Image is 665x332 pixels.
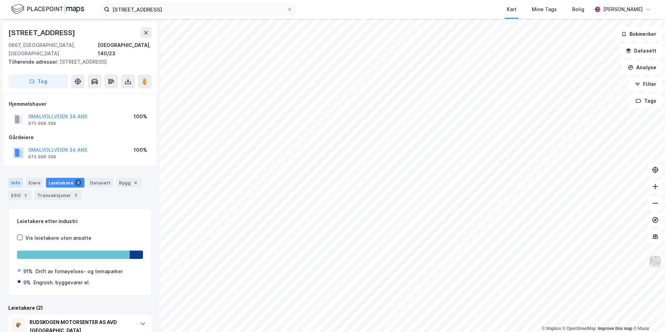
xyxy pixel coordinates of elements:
[8,74,68,88] button: Tag
[8,304,152,312] div: Leietakere (2)
[629,77,662,91] button: Filter
[542,326,561,331] a: Mapbox
[33,278,90,287] div: Engrosh. byggevarer el.
[110,4,287,15] input: Søk på adresse, matrikkel, gårdeiere, leietakere eller personer
[134,146,147,154] div: 100%
[630,94,662,108] button: Tags
[46,178,85,188] div: Leietakere
[23,267,33,276] div: 91%
[23,278,31,287] div: 9%
[562,326,596,331] a: OpenStreetMap
[630,299,665,332] iframe: Chat Widget
[72,192,79,199] div: 3
[26,178,43,188] div: Eiere
[134,112,147,121] div: 100%
[17,217,143,226] div: Leietakere etter industri
[34,190,82,200] div: Transaksjoner
[649,255,662,268] img: Z
[8,178,23,188] div: Info
[8,27,77,38] div: [STREET_ADDRESS]
[25,234,91,242] div: Vis leietakere uten ansatte
[28,154,56,160] div: 975 998 398
[8,190,32,200] div: ESG
[35,267,123,276] div: Drift av fornøyelses- og temaparker
[8,41,98,58] div: 0667, [GEOGRAPHIC_DATA], [GEOGRAPHIC_DATA]
[75,179,82,186] div: 2
[87,178,113,188] div: Datasett
[9,100,151,108] div: Hjemmelshaver
[8,59,60,65] span: Tilhørende adresser:
[532,5,557,14] div: Mine Tags
[507,5,516,14] div: Kart
[620,44,662,58] button: Datasett
[615,27,662,41] button: Bokmerker
[8,58,146,66] div: [STREET_ADDRESS]
[116,178,142,188] div: Bygg
[11,3,84,15] img: logo.f888ab2527a4732fd821a326f86c7f29.svg
[132,179,139,186] div: 4
[603,5,643,14] div: [PERSON_NAME]
[598,326,632,331] a: Improve this map
[22,192,29,199] div: 2
[572,5,584,14] div: Bolig
[9,133,151,142] div: Gårdeiere
[98,41,152,58] div: [GEOGRAPHIC_DATA], 140/23
[28,121,56,126] div: 975 998 398
[622,61,662,74] button: Analyse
